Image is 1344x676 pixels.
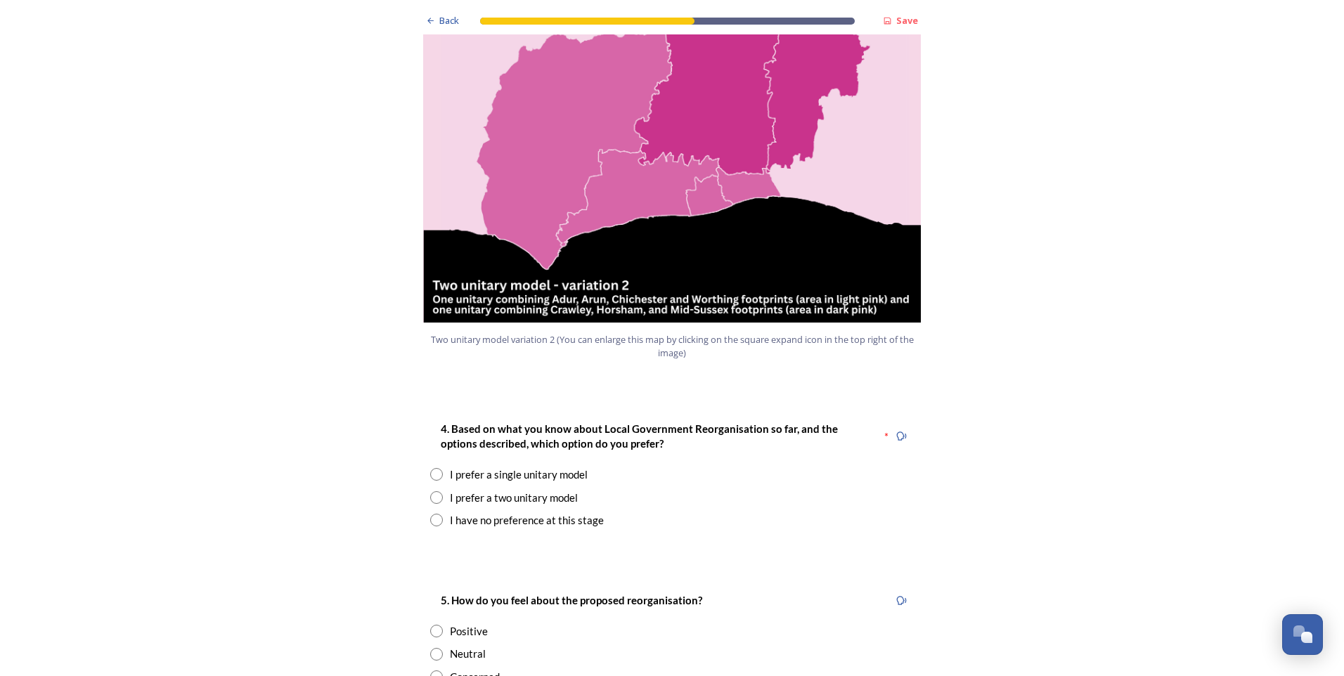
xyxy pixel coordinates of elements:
span: Two unitary model variation 2 (You can enlarge this map by clicking on the square expand icon in ... [429,333,915,360]
strong: Save [896,14,918,27]
button: Open Chat [1282,614,1323,655]
span: Back [439,14,459,27]
strong: 4. Based on what you know about Local Government Reorganisation so far, and the options described... [441,422,840,450]
div: I prefer a two unitary model [450,490,578,506]
div: Neutral [450,646,486,662]
div: Positive [450,623,488,639]
strong: 5. How do you feel about the proposed reorganisation? [441,594,702,606]
div: I have no preference at this stage [450,512,604,528]
div: I prefer a single unitary model [450,467,588,483]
